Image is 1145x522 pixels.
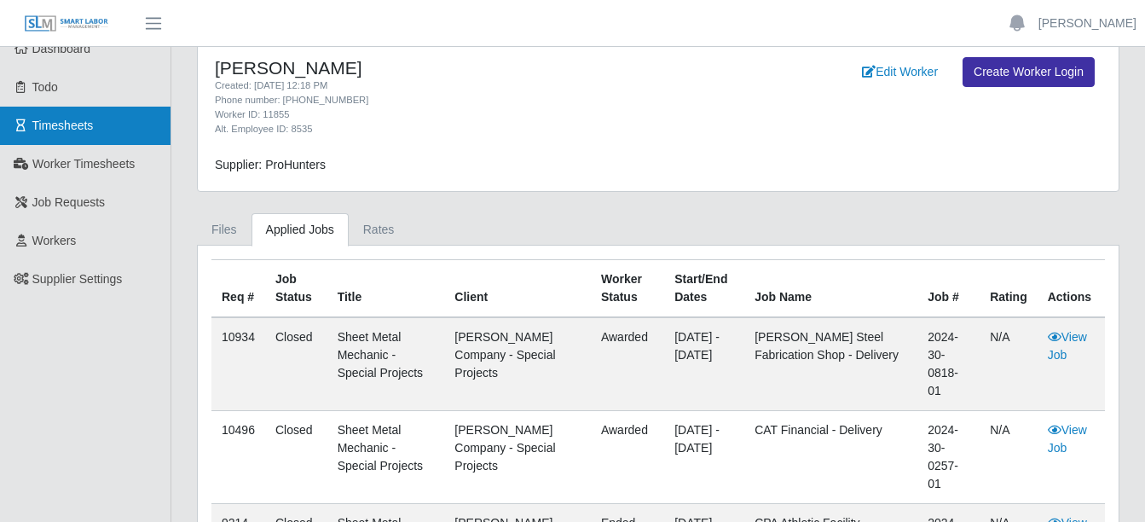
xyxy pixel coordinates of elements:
[664,317,744,411] td: [DATE] - [DATE]
[265,260,327,318] th: Job Status
[1038,260,1105,318] th: Actions
[32,234,77,247] span: Workers
[444,260,591,318] th: Client
[32,42,91,55] span: Dashboard
[265,317,327,411] td: Closed
[980,317,1038,411] td: N/A
[32,272,123,286] span: Supplier Settings
[215,93,721,107] div: Phone number: [PHONE_NUMBER]
[327,411,445,504] td: Sheet Metal Mechanic - Special Projects
[215,158,326,171] span: Supplier: ProHunters
[327,260,445,318] th: Title
[349,213,409,246] a: Rates
[591,260,664,318] th: Worker Status
[591,411,664,504] td: awarded
[32,195,106,209] span: Job Requests
[265,411,327,504] td: Closed
[917,411,980,504] td: 2024-30-0257-01
[444,317,591,411] td: [PERSON_NAME] Company - Special Projects
[664,260,744,318] th: Start/End Dates
[591,317,664,411] td: awarded
[211,317,265,411] td: 10934
[197,213,252,246] a: Files
[744,317,917,411] td: [PERSON_NAME] Steel Fabrication Shop - Delivery
[744,260,917,318] th: Job Name
[252,213,349,246] a: Applied Jobs
[744,411,917,504] td: CAT Financial - Delivery
[24,14,109,33] img: SLM Logo
[215,78,721,93] div: Created: [DATE] 12:18 PM
[327,317,445,411] td: Sheet Metal Mechanic - Special Projects
[1048,423,1087,455] a: View Job
[215,122,721,136] div: Alt. Employee ID: 8535
[980,411,1038,504] td: N/A
[444,411,591,504] td: [PERSON_NAME] Company - Special Projects
[917,317,980,411] td: 2024-30-0818-01
[1038,14,1136,32] a: [PERSON_NAME]
[32,157,135,171] span: Worker Timesheets
[851,57,949,87] a: Edit Worker
[211,260,265,318] th: Req #
[963,57,1095,87] a: Create Worker Login
[211,411,265,504] td: 10496
[917,260,980,318] th: Job #
[664,411,744,504] td: [DATE] - [DATE]
[215,107,721,122] div: Worker ID: 11855
[32,119,94,132] span: Timesheets
[32,80,58,94] span: Todo
[980,260,1038,318] th: Rating
[1048,330,1087,362] a: View Job
[215,57,721,78] h4: [PERSON_NAME]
